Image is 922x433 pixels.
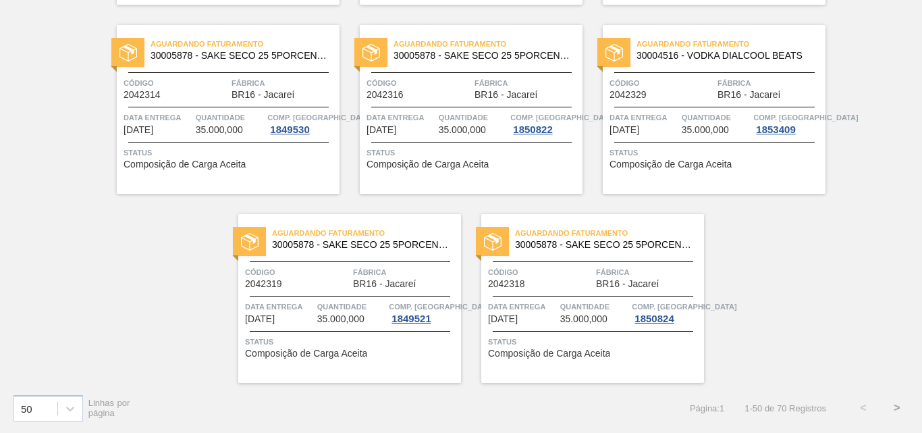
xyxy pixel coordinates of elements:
[488,300,557,313] span: Data Entrega
[690,403,724,413] span: Página : 1
[515,226,704,240] span: Aguardando Faturamento
[753,111,822,135] a: Comp. [GEOGRAPHIC_DATA]1853409
[245,314,275,324] span: 16/10/2025
[515,240,693,250] span: 30005878 - SAKE SECO 25 5PORCENTO
[488,335,701,349] span: Status
[245,349,367,359] span: Composição de Carga Aceita
[151,51,329,61] span: 30005878 - SAKE SECO 25 5PORCENTO
[394,37,582,51] span: Aguardando Faturamento
[367,159,489,170] span: Composição de Carga Aceita
[218,214,461,383] a: statusAguardando Faturamento30005878 - SAKE SECO 25 5PORCENTOCódigo2042319FábricaBR16 - JacareíDa...
[753,124,798,135] div: 1853409
[317,314,364,324] span: 35.000,000
[609,76,714,90] span: Código
[97,25,340,194] a: statusAguardando Faturamento30005878 - SAKE SECO 25 5PORCENTOCódigo2042314FábricaBR16 - JacareíDa...
[609,90,647,100] span: 2042329
[605,44,623,61] img: status
[636,51,815,61] span: 30004516 - VODKA DIALCOOL BEATS
[124,76,228,90] span: Código
[267,111,372,124] span: Comp. Carga
[560,300,629,313] span: Quantidade
[272,240,450,250] span: 30005878 - SAKE SECO 25 5PORCENTO
[124,125,153,135] span: 15/10/2025
[474,90,537,100] span: BR16 - Jacareí
[510,111,579,135] a: Comp. [GEOGRAPHIC_DATA]1850822
[632,300,736,313] span: Comp. Carga
[846,391,880,425] button: <
[609,146,822,159] span: Status
[439,111,508,124] span: Quantidade
[717,90,780,100] span: BR16 - Jacareí
[362,44,380,61] img: status
[340,25,582,194] a: statusAguardando Faturamento30005878 - SAKE SECO 25 5PORCENTOCódigo2042316FábricaBR16 - JacareíDa...
[510,124,555,135] div: 1850822
[880,391,914,425] button: >
[124,90,161,100] span: 2042314
[151,37,340,51] span: Aguardando Faturamento
[196,125,243,135] span: 35.000,000
[245,265,350,279] span: Código
[367,146,579,159] span: Status
[232,76,336,90] span: Fábrica
[609,125,639,135] span: 16/10/2025
[389,300,493,313] span: Comp. Carga
[367,90,404,100] span: 2042316
[717,76,822,90] span: Fábrica
[272,226,461,240] span: Aguardando Faturamento
[488,265,593,279] span: Código
[367,111,435,124] span: Data Entrega
[232,90,294,100] span: BR16 - Jacareí
[389,313,433,324] div: 1849521
[488,279,525,289] span: 2042318
[744,403,826,413] span: 1 - 50 de 70 Registros
[389,300,458,324] a: Comp. [GEOGRAPHIC_DATA]1849521
[484,233,501,251] img: status
[439,125,486,135] span: 35.000,000
[267,124,312,135] div: 1849530
[488,349,610,359] span: Composição de Carga Aceita
[124,111,192,124] span: Data Entrega
[461,214,704,383] a: statusAguardando Faturamento30005878 - SAKE SECO 25 5PORCENTOCódigo2042318FábricaBR16 - JacareíDa...
[488,314,518,324] span: 16/10/2025
[560,314,607,324] span: 35.000,000
[196,111,265,124] span: Quantidade
[21,403,32,414] div: 50
[753,111,858,124] span: Comp. Carga
[245,300,314,313] span: Data Entrega
[317,300,386,313] span: Quantidade
[510,111,615,124] span: Comp. Carga
[682,125,729,135] span: 35.000,000
[632,300,701,324] a: Comp. [GEOGRAPHIC_DATA]1850824
[245,335,458,349] span: Status
[267,111,336,135] a: Comp. [GEOGRAPHIC_DATA]1849530
[632,313,676,324] div: 1850824
[474,76,579,90] span: Fábrica
[596,265,701,279] span: Fábrica
[245,279,282,289] span: 2042319
[636,37,825,51] span: Aguardando Faturamento
[241,233,259,251] img: status
[367,125,396,135] span: 16/10/2025
[609,159,732,170] span: Composição de Carga Aceita
[353,265,458,279] span: Fábrica
[394,51,572,61] span: 30005878 - SAKE SECO 25 5PORCENTO
[682,111,751,124] span: Quantidade
[124,146,336,159] span: Status
[609,111,678,124] span: Data Entrega
[596,279,659,289] span: BR16 - Jacareí
[88,398,130,418] span: Linhas por página
[119,44,137,61] img: status
[124,159,246,170] span: Composição de Carga Aceita
[367,76,471,90] span: Código
[582,25,825,194] a: statusAguardando Faturamento30004516 - VODKA DIALCOOL BEATSCódigo2042329FábricaBR16 - JacareíData...
[353,279,416,289] span: BR16 - Jacareí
